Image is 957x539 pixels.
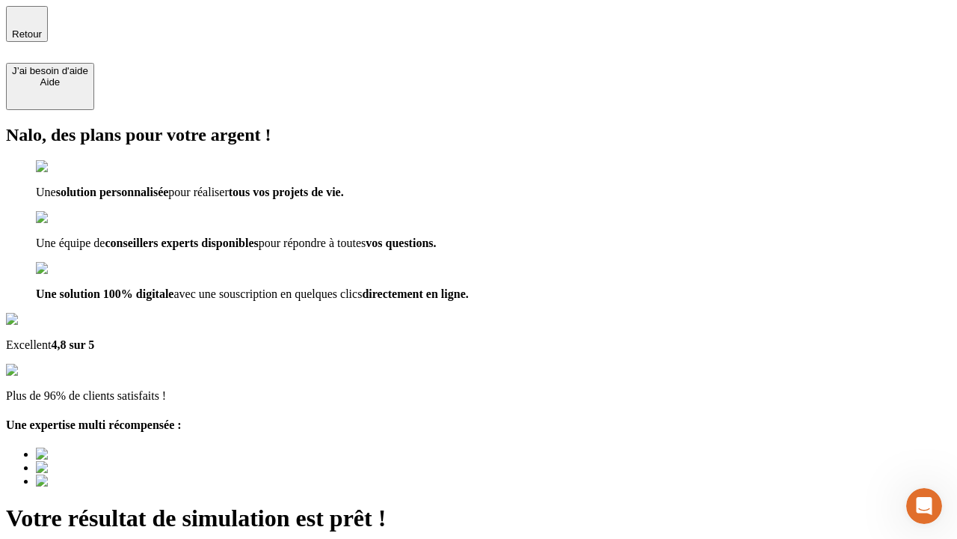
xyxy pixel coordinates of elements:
[36,448,174,461] img: Best savings advice award
[12,65,88,76] div: J’ai besoin d'aide
[6,389,951,403] p: Plus de 96% de clients satisfaits !
[56,186,169,198] span: solution personnalisée
[906,488,942,524] iframe: Intercom live chat
[36,211,100,225] img: checkmark
[6,63,94,110] button: J’ai besoin d'aideAide
[173,287,362,300] span: avec une souscription en quelques clics
[366,237,436,249] span: vos questions.
[6,313,93,326] img: Google Review
[36,237,105,249] span: Une équipe de
[12,28,42,40] span: Retour
[6,6,48,42] button: Retour
[6,418,951,432] h4: Une expertise multi récompensée :
[6,125,951,145] h2: Nalo, des plans pour votre argent !
[6,364,80,377] img: reviews stars
[105,237,258,249] span: conseillers experts disponibles
[36,475,174,488] img: Best savings advice award
[229,186,344,198] span: tous vos projets de vie.
[6,338,51,351] span: Excellent
[259,237,366,249] span: pour répondre à toutes
[36,160,100,174] img: checkmark
[36,186,56,198] span: Une
[12,76,88,88] div: Aide
[36,262,100,275] img: checkmark
[36,287,173,300] span: Une solution 100% digitale
[6,505,951,532] h1: Votre résultat de simulation est prêt !
[362,287,468,300] span: directement en ligne.
[168,186,228,198] span: pour réaliser
[36,461,174,475] img: Best savings advice award
[51,338,94,351] span: 4,8 sur 5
